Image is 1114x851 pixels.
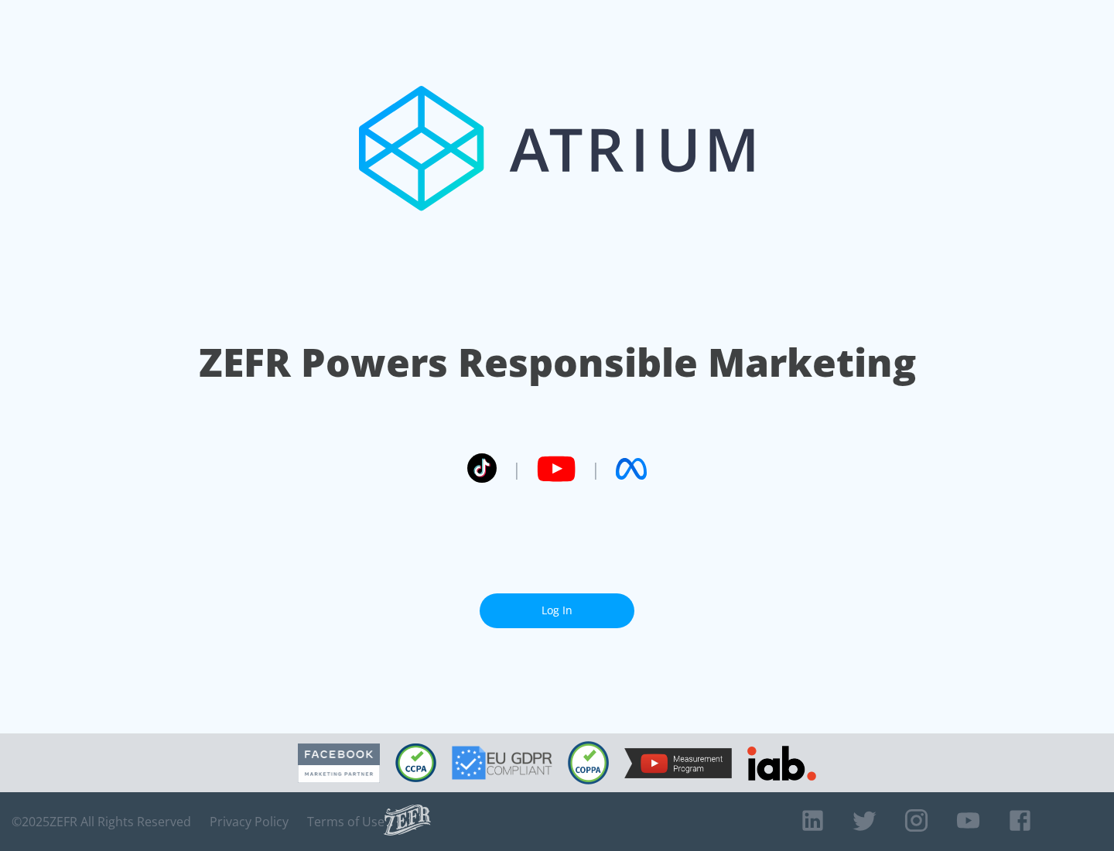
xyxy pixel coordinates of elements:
img: CCPA Compliant [395,743,436,782]
a: Privacy Policy [210,814,289,829]
img: YouTube Measurement Program [624,748,732,778]
a: Log In [480,593,634,628]
img: IAB [747,746,816,781]
a: Terms of Use [307,814,384,829]
img: GDPR Compliant [452,746,552,780]
span: | [512,457,521,480]
img: Facebook Marketing Partner [298,743,380,783]
h1: ZEFR Powers Responsible Marketing [199,336,916,389]
span: © 2025 ZEFR All Rights Reserved [12,814,191,829]
span: | [591,457,600,480]
img: COPPA Compliant [568,741,609,784]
